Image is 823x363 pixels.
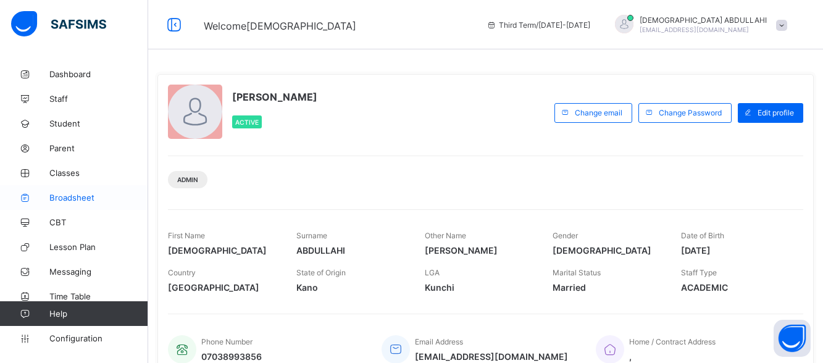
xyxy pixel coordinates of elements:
[553,268,601,277] span: Marital Status
[553,245,662,256] span: [DEMOGRAPHIC_DATA]
[425,245,535,256] span: [PERSON_NAME]
[49,119,148,128] span: Student
[49,309,148,319] span: Help
[640,26,749,33] span: [EMAIL_ADDRESS][DOMAIN_NAME]
[49,94,148,104] span: Staff
[49,333,148,343] span: Configuration
[177,176,198,183] span: Admin
[49,267,148,277] span: Messaging
[425,282,535,293] span: Kunchi
[603,15,793,35] div: MUHAMMADABDULLAHI
[415,351,568,362] span: [EMAIL_ADDRESS][DOMAIN_NAME]
[49,217,148,227] span: CBT
[11,11,106,37] img: safsims
[296,245,406,256] span: ABDULLAHI
[296,231,327,240] span: Surname
[553,231,578,240] span: Gender
[575,108,622,117] span: Change email
[681,282,791,293] span: ACADEMIC
[415,337,463,346] span: Email Address
[201,351,262,362] span: 07038993856
[659,108,722,117] span: Change Password
[553,282,662,293] span: Married
[425,231,466,240] span: Other Name
[296,282,406,293] span: Kano
[49,193,148,202] span: Broadsheet
[681,245,791,256] span: [DATE]
[758,108,794,117] span: Edit profile
[235,119,259,126] span: Active
[168,245,278,256] span: [DEMOGRAPHIC_DATA]
[629,351,716,362] span: ,
[640,15,767,25] span: [DEMOGRAPHIC_DATA] ABDULLAHI
[681,231,724,240] span: Date of Birth
[168,268,196,277] span: Country
[296,268,346,277] span: State of Origin
[681,268,717,277] span: Staff Type
[232,91,317,103] span: [PERSON_NAME]
[204,20,356,32] span: Welcome [DEMOGRAPHIC_DATA]
[487,20,590,30] span: session/term information
[49,242,148,252] span: Lesson Plan
[168,231,205,240] span: First Name
[774,320,811,357] button: Open asap
[49,143,148,153] span: Parent
[49,69,148,79] span: Dashboard
[629,337,716,346] span: Home / Contract Address
[49,168,148,178] span: Classes
[201,337,253,346] span: Phone Number
[425,268,440,277] span: LGA
[49,291,148,301] span: Time Table
[168,282,278,293] span: [GEOGRAPHIC_DATA]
